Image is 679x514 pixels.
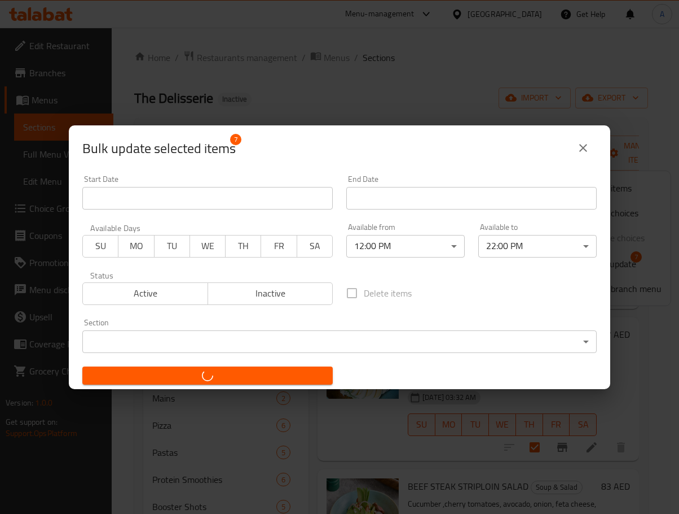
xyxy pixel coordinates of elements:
button: SU [82,235,118,258]
span: WE [195,238,221,254]
button: TU [154,235,190,258]
span: Selected items count [82,140,236,158]
span: SA [302,238,328,254]
span: MO [123,238,149,254]
button: FR [261,235,297,258]
span: Inactive [213,285,329,302]
span: Delete items [364,286,412,300]
div: 12:00 PM [346,235,465,258]
span: 7 [230,134,241,145]
div: ​ [82,330,597,353]
span: TU [159,238,186,254]
button: MO [118,235,154,258]
button: WE [189,235,226,258]
span: FR [266,238,292,254]
button: Active [82,282,208,305]
span: Active [87,285,204,302]
span: TH [230,238,257,254]
span: SU [87,238,114,254]
button: Inactive [208,282,333,305]
button: TH [225,235,261,258]
button: SA [297,235,333,258]
button: close [570,134,597,162]
div: 22:00 PM [478,235,597,258]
